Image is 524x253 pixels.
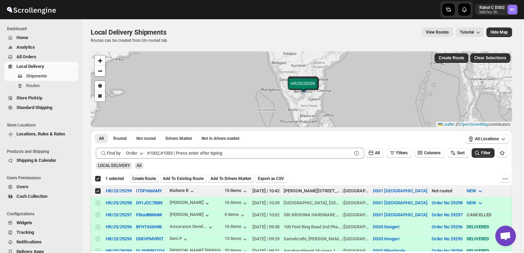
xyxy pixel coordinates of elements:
[16,184,29,189] span: Users
[126,150,137,157] div: Order
[299,83,309,90] img: Marker
[95,56,105,66] a: Zoom in
[298,82,308,89] img: Marker
[202,136,239,141] span: Not in drivers market
[106,236,132,241] div: HR/25/29295
[463,197,488,208] button: NEW
[16,158,56,163] span: Shipping & Calendar
[106,212,132,217] button: HR/25/29297
[136,136,156,141] span: Not routed
[508,5,517,14] span: Rahul C DS02
[136,212,162,217] s: F2IJJB0SUM
[91,38,169,43] p: Routes can be created from Un-routed tab
[396,150,408,155] span: Filters
[16,105,52,110] span: Standard Shipping
[4,71,78,81] button: Shipments
[432,236,463,241] button: Order No 29295
[252,200,280,206] div: [DATE] | 10:39
[4,218,78,228] button: Widgets
[343,236,369,242] div: [GEOGRAPHIC_DATA]
[284,224,342,230] div: 100 Feet Ring Road 2nd Phase [PERSON_NAME]
[210,176,251,181] span: Add To Drivers Market
[225,236,248,243] button: 13 items
[7,122,79,128] span: Store Locations
[26,73,47,79] span: Shipments
[467,188,476,193] span: NEW
[255,174,287,183] button: Export as CSV
[365,148,384,158] button: All
[95,81,105,91] a: Draw a polygon
[16,54,36,59] span: All Orders
[136,200,162,205] button: D91JOC7B8N
[170,188,195,195] button: Kishore R
[298,84,308,92] img: Marker
[98,163,130,168] span: LOCAL DELIVERY
[510,8,515,12] text: RC
[163,176,204,181] span: Add To Existing Route
[297,83,308,90] img: Marker
[7,211,79,217] span: Configurations
[170,224,207,229] div: Assurance Devel...
[343,200,369,206] div: [GEOGRAPHIC_DATA]
[343,224,369,230] div: [GEOGRAPHIC_DATA]
[252,224,280,230] div: [DATE] | 09:38
[501,174,509,183] button: More actions
[137,163,141,168] span: All
[136,224,162,229] button: BFHT65694B
[298,83,309,91] img: Marker
[129,174,159,183] button: Create Route
[447,148,469,158] button: Sort
[467,200,476,205] span: NEW
[284,224,369,230] div: |
[438,55,464,61] span: Create Route
[495,226,516,246] div: Open chat
[475,4,518,15] button: User menu
[170,236,189,243] div: Deni P
[432,188,463,194] div: Not routed
[122,148,149,159] button: Order
[474,55,506,61] span: Clear Selections
[456,27,483,37] button: Tutorial
[252,236,280,242] div: [DATE] | 09:29
[467,236,513,242] div: DELIVERED
[284,212,369,218] div: |
[475,136,499,142] span: All Locations
[4,52,78,62] button: All Orders
[284,188,342,194] div: [PERSON_NAME][STREET_ADDRESS]
[465,134,509,144] button: All Locations
[106,200,132,205] div: HR/25/29298
[106,188,132,193] div: HR/25/29299
[432,200,463,205] button: Order No 29298
[252,212,280,218] div: [DATE] | 10:02
[132,134,160,143] button: Unrouted
[284,212,342,218] div: SRI KRISHNA HARDWARE & ELECTRICAL
[471,148,494,158] button: Filter
[343,188,369,194] div: [GEOGRAPHIC_DATA]
[170,212,210,219] div: [PERSON_NAME]
[16,35,28,40] span: Home
[225,188,248,195] button: 15 items
[463,185,488,196] button: NEW
[373,212,428,217] button: DS01 [GEOGRAPHIC_DATA]
[258,176,284,181] span: Export as CSV
[4,43,78,52] button: Analytics
[132,176,156,181] span: Create Route
[424,150,441,155] span: Columns
[4,156,78,165] button: Shipping & Calendar
[4,237,78,247] button: Notifications
[284,200,369,206] div: |
[486,27,512,37] button: Map action label
[225,224,248,231] button: 16 items
[284,236,369,242] div: |
[225,212,246,219] button: 0 items
[98,67,102,75] span: −
[170,200,210,207] div: [PERSON_NAME]
[4,129,78,139] button: Locations, Rules & Rates
[16,64,44,69] span: Local Delivery
[4,182,78,192] button: Users
[170,224,214,231] button: Assurance Devel...
[467,224,513,230] div: DELIVERED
